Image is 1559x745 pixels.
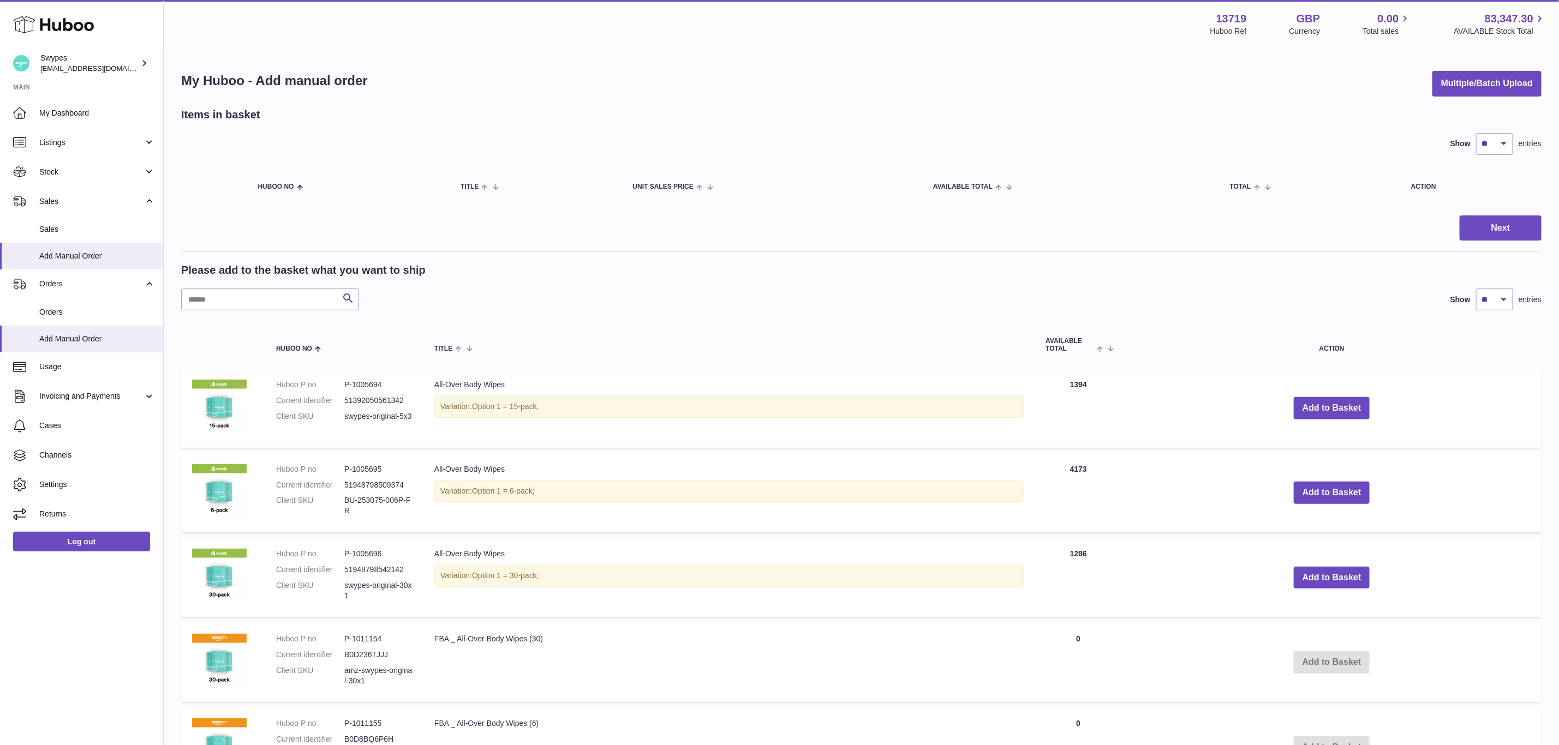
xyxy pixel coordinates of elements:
span: 83,347.30 [1485,11,1533,26]
dt: Current identifier [276,395,344,406]
dt: Client SKU [276,495,344,516]
dt: Client SKU [276,411,344,422]
dd: P-1005696 [344,549,413,559]
a: Log out [13,532,150,551]
span: Title [434,345,452,352]
dt: Huboo P no [276,380,344,390]
span: Returns [39,509,155,519]
span: Option 1 = 15-pack; [472,402,539,411]
span: Title [461,183,479,190]
dt: Client SKU [276,580,344,601]
td: FBA _ All-Over Body Wipes (30) [423,623,1035,702]
strong: GBP [1297,11,1320,26]
img: internalAdmin-13719@internal.huboo.com [13,55,29,71]
label: Show [1450,295,1471,305]
span: AVAILABLE Stock Total [1454,26,1546,37]
dd: swypes-original-5x3 [344,411,413,422]
span: Invoicing and Payments [39,391,144,401]
div: Action [1411,183,1531,190]
img: All-Over Body Wipes [192,549,247,603]
dt: Huboo P no [276,718,344,729]
td: 1286 [1035,538,1122,617]
span: Usage [39,362,155,372]
span: Total sales [1363,26,1411,37]
dd: P-1005694 [344,380,413,390]
div: Variation: [434,480,1024,502]
span: Channels [39,450,155,460]
dd: swypes-original-30x1 [344,580,413,601]
span: [EMAIL_ADDRESS][DOMAIN_NAME] [40,64,160,73]
span: AVAILABLE Total [1046,338,1094,352]
button: Add to Basket [1294,397,1370,419]
button: Add to Basket [1294,567,1370,589]
dt: Huboo P no [276,549,344,559]
span: Sales [39,224,155,235]
span: entries [1519,295,1542,305]
strong: 13719 [1216,11,1247,26]
td: All-Over Body Wipes [423,453,1035,533]
td: 4173 [1035,453,1122,533]
th: Action [1122,327,1542,363]
dt: Current identifier [276,480,344,490]
dd: BU-253075-006P-FR [344,495,413,516]
span: My Dashboard [39,108,155,118]
img: FBA _ All-Over Body Wipes (30) [192,634,247,688]
span: AVAILABLE Total [933,183,993,190]
span: Cases [39,420,155,431]
span: Orders [39,307,155,317]
dt: Huboo P no [276,634,344,644]
div: Variation: [434,395,1024,418]
button: Next [1460,215,1542,241]
dd: B0D8BQ6P6H [344,734,413,744]
span: Stock [39,167,144,177]
dd: 51948798509374 [344,480,413,490]
span: entries [1519,139,1542,149]
span: Unit Sales Price [633,183,694,190]
span: 0.00 [1378,11,1399,26]
dd: B0D236TJJJ [344,650,413,660]
h2: Items in basket [181,107,260,122]
dd: P-1011155 [344,718,413,729]
span: Total [1230,183,1251,190]
button: Multiple/Batch Upload [1432,71,1542,97]
h2: Please add to the basket what you want to ship [181,263,426,278]
img: All-Over Body Wipes [192,464,247,519]
span: Add Manual Order [39,334,155,344]
span: Add Manual Order [39,251,155,261]
td: 1394 [1035,369,1122,448]
div: Huboo Ref [1210,26,1247,37]
td: All-Over Body Wipes [423,369,1035,448]
a: 0.00 Total sales [1363,11,1411,37]
h1: My Huboo - Add manual order [181,72,368,89]
div: Currency [1289,26,1321,37]
dd: P-1005695 [344,464,413,474]
dt: Current identifier [276,734,344,744]
dt: Huboo P no [276,464,344,474]
a: 83,347.30 AVAILABLE Stock Total [1454,11,1546,37]
dd: 51948798542142 [344,564,413,575]
dt: Client SKU [276,665,344,686]
button: Add to Basket [1294,482,1370,504]
dt: Current identifier [276,650,344,660]
dd: P-1011154 [344,634,413,644]
td: 0 [1035,623,1122,702]
span: Sales [39,196,144,207]
span: Orders [39,279,144,289]
div: Swypes [40,53,139,74]
img: All-Over Body Wipes [192,380,247,434]
span: Listings [39,137,144,148]
dt: Current identifier [276,564,344,575]
dd: amz-swypes-original-30x1 [344,665,413,686]
dd: 51392050561342 [344,395,413,406]
td: All-Over Body Wipes [423,538,1035,617]
span: Settings [39,479,155,490]
span: Huboo no [258,183,294,190]
span: Huboo no [276,345,312,352]
label: Show [1450,139,1471,149]
span: Option 1 = 30-pack; [472,571,539,580]
span: Option 1 = 6-pack; [472,486,535,495]
div: Variation: [434,564,1024,587]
